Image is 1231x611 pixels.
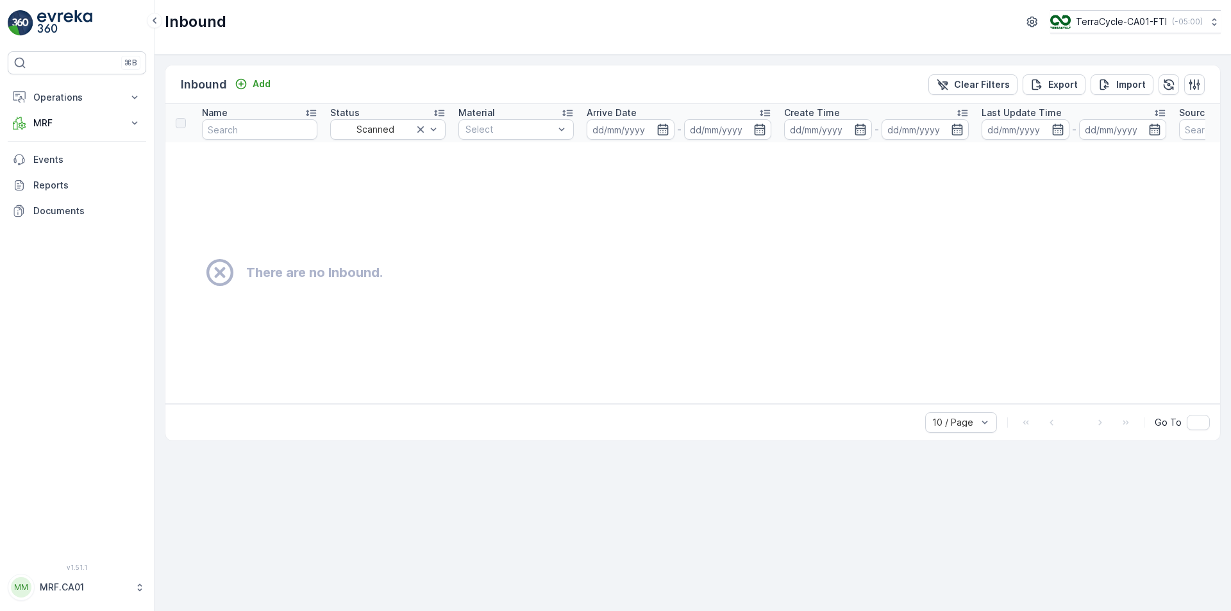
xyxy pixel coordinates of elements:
[33,117,121,130] p: MRF
[40,581,128,594] p: MRF.CA01
[1050,15,1071,29] img: TC_BVHiTW6.png
[33,91,121,104] p: Operations
[37,10,92,36] img: logo_light-DOdMpM7g.png
[1050,10,1221,33] button: TerraCycle-CA01-FTI(-05:00)
[1116,78,1146,91] p: Import
[928,74,1017,95] button: Clear Filters
[33,153,141,166] p: Events
[875,122,879,137] p: -
[253,78,271,90] p: Add
[587,119,674,140] input: dd/mm/yyyy
[465,123,554,136] p: Select
[1072,122,1076,137] p: -
[8,172,146,198] a: Reports
[8,110,146,136] button: MRF
[677,122,682,137] p: -
[181,76,227,94] p: Inbound
[8,198,146,224] a: Documents
[124,58,137,68] p: ⌘B
[1172,17,1203,27] p: ( -05:00 )
[954,78,1010,91] p: Clear Filters
[330,106,360,119] p: Status
[8,85,146,110] button: Operations
[246,263,383,282] h2: There are no Inbound.
[1179,106,1210,119] p: Source
[784,106,840,119] p: Create Time
[982,119,1069,140] input: dd/mm/yyyy
[230,76,276,92] button: Add
[1076,15,1167,28] p: TerraCycle-CA01-FTI
[784,119,872,140] input: dd/mm/yyyy
[33,205,141,217] p: Documents
[982,106,1062,119] p: Last Update Time
[458,106,495,119] p: Material
[1091,74,1153,95] button: Import
[684,119,772,140] input: dd/mm/yyyy
[8,147,146,172] a: Events
[33,179,141,192] p: Reports
[1155,416,1182,429] span: Go To
[1023,74,1085,95] button: Export
[1079,119,1167,140] input: dd/mm/yyyy
[202,119,317,140] input: Search
[165,12,226,32] p: Inbound
[1048,78,1078,91] p: Export
[587,106,637,119] p: Arrive Date
[882,119,969,140] input: dd/mm/yyyy
[8,574,146,601] button: MMMRF.CA01
[202,106,228,119] p: Name
[11,577,31,598] div: MM
[8,10,33,36] img: logo
[8,564,146,571] span: v 1.51.1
